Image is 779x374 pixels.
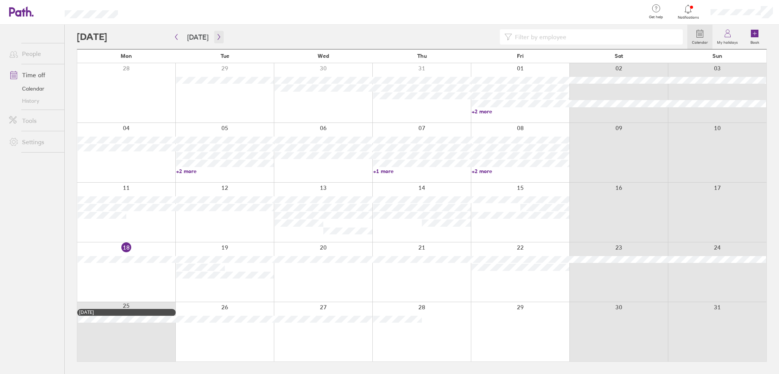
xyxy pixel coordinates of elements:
label: My holidays [712,38,742,45]
a: +2 more [472,168,569,175]
span: Notifications [676,15,701,20]
span: Fri [517,53,524,59]
a: +1 more [373,168,471,175]
div: [DATE] [79,310,174,315]
label: Calendar [687,38,712,45]
a: Calendar [687,25,712,49]
span: Mon [121,53,132,59]
a: Tools [3,113,64,128]
span: Tue [221,53,229,59]
a: History [3,95,64,107]
label: Book [746,38,764,45]
span: Thu [417,53,427,59]
span: Sat [615,53,623,59]
a: Calendar [3,83,64,95]
a: +2 more [176,168,274,175]
button: [DATE] [181,31,215,43]
a: Time off [3,67,64,83]
a: People [3,46,64,61]
span: Wed [318,53,329,59]
a: Settings [3,134,64,150]
a: +2 more [472,108,569,115]
a: My holidays [712,25,742,49]
a: Book [742,25,767,49]
a: Notifications [676,4,701,20]
input: Filter by employee [512,30,679,44]
span: Sun [712,53,722,59]
span: Get help [644,15,668,19]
